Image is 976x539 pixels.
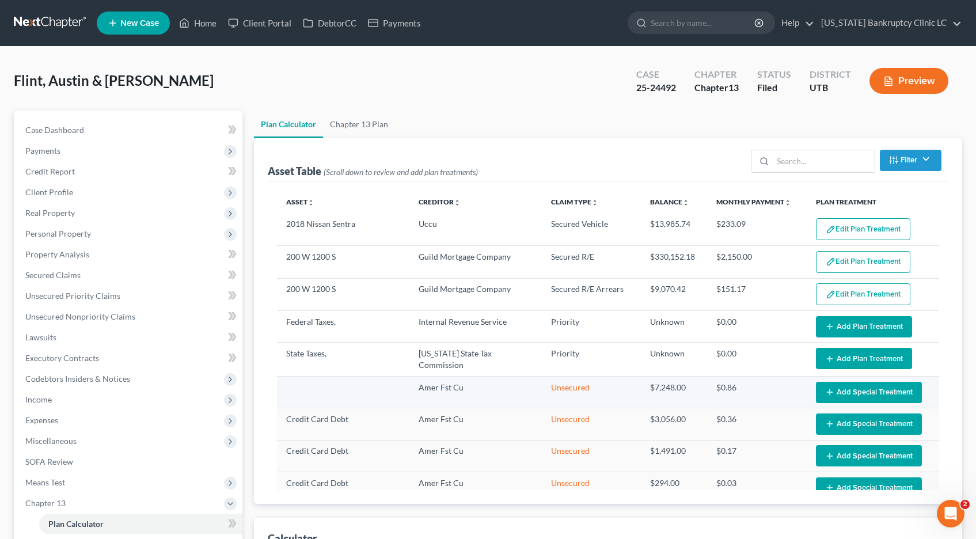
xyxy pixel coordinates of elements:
[25,146,60,155] span: Payments
[277,278,409,310] td: 200 W 1200 S
[641,440,707,472] td: $1,491.00
[324,167,478,177] span: (Scroll down to review and add plan treatments)
[25,312,135,321] span: Unsecured Nonpriority Claims
[816,382,922,403] button: Add Special Treatment
[277,440,409,472] td: Credit Card Debt
[16,286,242,306] a: Unsecured Priority Claims
[716,198,791,206] a: Monthly Paymentunfold_more
[757,81,791,94] div: Filed
[323,111,395,138] a: Chapter 13 Plan
[16,306,242,327] a: Unsecured Nonpriority Claims
[277,472,409,504] td: Credit Card Debt
[816,316,912,337] button: Add Plan Treatment
[641,343,707,376] td: Unknown
[651,12,756,33] input: Search by name...
[277,246,409,278] td: 200 W 1200 S
[826,290,836,299] img: edit-pencil-c1479a1de80d8dea1e2430c2f745a3c6a07e9d7aa2eeffe225670001d78357a8.svg
[826,257,836,267] img: edit-pencil-c1479a1de80d8dea1e2430c2f745a3c6a07e9d7aa2eeffe225670001d78357a8.svg
[419,198,461,206] a: Creditorunfold_more
[25,394,52,404] span: Income
[409,472,542,504] td: Amer Fst Cu
[25,498,66,508] span: Chapter 13
[542,214,641,246] td: Secured Vehicle
[816,477,922,499] button: Add Special Treatment
[307,199,314,206] i: unfold_more
[707,472,807,504] td: $0.03
[641,472,707,504] td: $294.00
[16,327,242,348] a: Lawsuits
[694,68,739,81] div: Chapter
[807,191,939,214] th: Plan Treatment
[542,343,641,376] td: Priority
[16,120,242,141] a: Case Dashboard
[25,477,65,487] span: Means Test
[409,376,542,408] td: Amer Fst Cu
[25,332,56,342] span: Lawsuits
[25,249,89,259] span: Property Analysis
[254,111,323,138] a: Plan Calculator
[16,265,242,286] a: Secured Claims
[937,500,964,527] iframe: Intercom live chat
[773,150,875,172] input: Search...
[362,13,427,33] a: Payments
[816,283,910,305] button: Edit Plan Treatment
[25,415,58,425] span: Expenses
[650,198,689,206] a: Balanceunfold_more
[277,408,409,440] td: Credit Card Debt
[784,199,791,206] i: unfold_more
[25,208,75,218] span: Real Property
[810,81,851,94] div: UTB
[707,376,807,408] td: $0.86
[286,198,314,206] a: Assetunfold_more
[297,13,362,33] a: DebtorCC
[25,374,130,384] span: Codebtors Insiders & Notices
[25,353,99,363] span: Executory Contracts
[880,150,941,171] button: Filter
[816,348,912,369] button: Add Plan Treatment
[48,519,104,529] span: Plan Calculator
[728,82,739,93] span: 13
[25,166,75,176] span: Credit Report
[636,81,676,94] div: 25-24492
[641,311,707,343] td: Unknown
[707,408,807,440] td: $0.36
[409,278,542,310] td: Guild Mortgage Company
[551,198,598,206] a: Claim Typeunfold_more
[542,311,641,343] td: Priority
[815,13,962,33] a: [US_STATE] Bankruptcy Clinic LC
[542,376,641,408] td: Unsecured
[776,13,814,33] a: Help
[222,13,297,33] a: Client Portal
[120,19,159,28] span: New Case
[960,500,970,509] span: 2
[757,68,791,81] div: Status
[542,246,641,278] td: Secured R/E
[641,408,707,440] td: $3,056.00
[707,246,807,278] td: $2,150.00
[277,214,409,246] td: 2018 Nissan Sentra
[542,278,641,310] td: Secured R/E Arrears
[707,440,807,472] td: $0.17
[277,311,409,343] td: Federal Taxes,
[636,68,676,81] div: Case
[25,187,73,197] span: Client Profile
[682,199,689,206] i: unfold_more
[816,413,922,435] button: Add Special Treatment
[409,214,542,246] td: Uccu
[25,270,81,280] span: Secured Claims
[641,214,707,246] td: $13,985.74
[16,451,242,472] a: SOFA Review
[707,311,807,343] td: $0.00
[542,408,641,440] td: Unsecured
[277,343,409,376] td: State Taxes,
[268,164,478,178] div: Asset Table
[641,278,707,310] td: $9,070.42
[16,348,242,369] a: Executory Contracts
[707,278,807,310] td: $151.17
[409,440,542,472] td: Amer Fst Cu
[25,291,120,301] span: Unsecured Priority Claims
[16,244,242,265] a: Property Analysis
[641,376,707,408] td: $7,248.00
[25,229,91,238] span: Personal Property
[173,13,222,33] a: Home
